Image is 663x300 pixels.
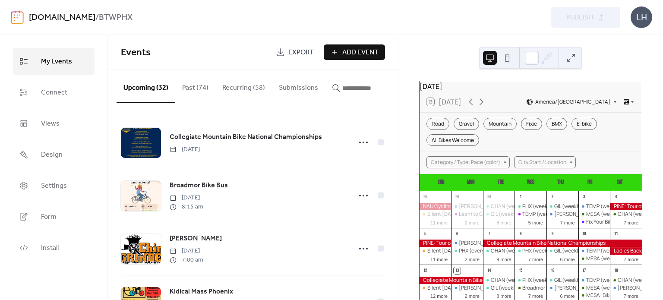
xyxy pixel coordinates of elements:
[288,47,314,58] span: Export
[522,247,605,255] div: PHX (weekly): The Velo [DATE] Ride
[620,218,642,226] button: 7 more
[422,194,429,200] div: 28
[11,10,24,24] img: logo
[342,47,379,58] span: Add Event
[578,211,610,218] div: MESA (weekly): Friday Donut & Coffee Ride
[420,211,451,218] div: Silent Sunday on South Mountain - Car Free
[581,194,587,200] div: 3
[546,174,575,191] div: Thu
[41,148,63,162] span: Design
[631,6,652,28] div: LH
[610,277,642,284] div: CHAN (weekly): Saturday Circuit
[586,277,662,284] div: TEMP (weekly): The [DATE] Ride
[486,267,492,274] div: 14
[546,284,578,292] div: SCOT (bi monthly): B Group FULL ADERO
[578,255,610,262] div: MESA (weekly): Friday Donut & Coffee Ride
[170,256,203,265] span: 7:00 am
[13,48,95,75] a: My Events
[426,134,479,146] div: All Bikes Welcome
[516,174,546,191] div: Wed
[571,118,597,130] div: E-bike
[525,292,546,299] button: 7 more
[461,218,483,226] button: 2 more
[13,79,95,106] a: Connect
[459,211,558,218] div: Learn to Carry Things by [PERSON_NAME]
[483,277,515,284] div: CHAN (weekly): B Group GAINEY
[170,286,233,297] a: Kidical Mass Phoenix
[517,231,524,237] div: 8
[575,174,605,191] div: Fri
[420,277,483,284] div: Collegiate Mountain Bike National Championships
[121,43,151,62] span: Events
[29,9,95,26] a: [DOMAIN_NAME]
[525,218,546,226] button: 5 more
[41,241,59,255] span: Install
[175,70,215,102] button: Past (74)
[486,194,492,200] div: 30
[610,203,642,210] div: PINE: Tour of the White Mountains (two-day event)
[586,203,662,210] div: TEMP (weekly): The [DATE] Ride
[546,118,567,130] div: BMX
[515,284,546,292] div: Broadmor Bike Bus
[170,132,322,142] span: Collegiate Mountain Bike National Championships
[486,174,516,191] div: Tue
[215,70,272,102] button: Recurring (58)
[41,55,72,69] span: My Events
[522,284,565,292] div: Broadmor Bike Bus
[578,203,610,210] div: TEMP (weekly): The Friday Ride
[493,292,515,299] button: 8 more
[454,118,479,130] div: Gravel
[586,218,623,226] div: Fix Your Bike 101
[13,141,95,168] a: Design
[581,267,587,274] div: 17
[554,203,638,210] div: GIL (weekly): [GEOGRAPHIC_DATA]
[556,292,578,299] button: 6 more
[549,194,556,200] div: 2
[170,202,203,212] span: 8:15 am
[483,203,515,210] div: CHAN (weekly): B Group GAINEY
[486,231,492,237] div: 7
[578,292,610,299] div: MESA: Bike Mesa Social Ride (monthly)
[517,194,524,200] div: 1
[427,218,451,226] button: 11 more
[95,9,99,26] b: /
[451,247,483,255] div: PHX (every other Monday): Updown w/t/f
[612,231,619,237] div: 11
[170,234,222,244] span: [PERSON_NAME]
[612,267,619,274] div: 18
[459,247,553,255] div: PHX (every other [DATE]): Updown w/t/f
[549,231,556,237] div: 9
[422,267,429,274] div: 12
[170,180,228,191] a: Broadmor Bike Bus
[451,203,483,210] div: SCOT (weekly): Coffee Grindin’
[610,247,642,255] div: Ladies Backpacking: Indian Wells
[456,174,486,191] div: Mon
[427,292,451,299] button: 12 more
[461,255,483,262] button: 2 more
[427,255,451,262] button: 11 more
[99,9,133,26] b: BTWPHX
[459,203,560,210] div: [PERSON_NAME] (weekly): Coffee Grindin’
[13,110,95,137] a: Views
[522,277,605,284] div: PHX (weekly): The Velo [DATE] Ride
[515,203,546,210] div: PHX (weekly): The Velo Wednesday Ride
[41,86,67,100] span: Connect
[426,174,456,191] div: Sun
[459,284,560,292] div: [PERSON_NAME] (weekly): Coffee Grindin’
[525,255,546,262] button: 7 more
[41,210,57,224] span: Form
[451,211,483,218] div: Learn to Carry Things by Bike
[556,218,578,226] button: 7 more
[13,203,95,230] a: Form
[170,193,203,202] span: [DATE]
[578,284,610,292] div: MESA (weekly): Friday Donut & Coffee Ride
[549,267,556,274] div: 16
[546,277,578,284] div: GIL (weekly): East Valley Short Loop
[610,284,642,292] div: SCOT (weekly): The Saturday Ride // Fuss Buss
[581,231,587,237] div: 10
[41,117,60,131] span: Views
[493,218,515,226] button: 8 more
[13,234,95,261] a: Install
[535,99,610,104] span: America/[GEOGRAPHIC_DATA]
